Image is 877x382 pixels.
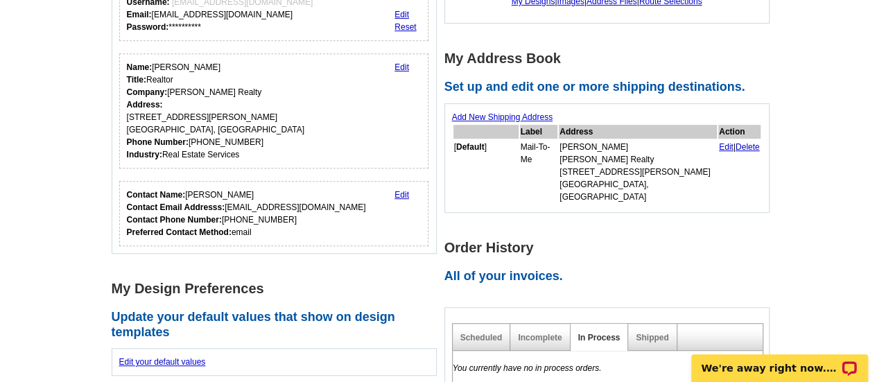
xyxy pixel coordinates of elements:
div: Who should we contact regarding order issues? [119,181,429,246]
td: Mail-To-Me [520,140,558,204]
div: Your personal details. [119,53,429,168]
strong: Industry: [127,150,162,159]
a: Reset [394,22,416,32]
strong: Title: [127,75,146,85]
strong: Address: [127,100,163,110]
a: Incomplete [518,333,562,342]
strong: Name: [127,62,153,72]
td: | [718,140,761,204]
a: In Process [578,333,620,342]
b: Default [456,142,485,152]
strong: Password: [127,22,169,32]
em: You currently have no in process orders. [453,363,602,373]
a: Add New Shipping Address [452,112,553,122]
strong: Contact Name: [127,190,186,200]
h2: All of your invoices. [444,269,777,284]
strong: Contact Email Addresss: [127,202,225,212]
strong: Phone Number: [127,137,189,147]
h1: Order History [444,241,777,255]
h2: Set up and edit one or more shipping destinations. [444,80,777,95]
td: [PERSON_NAME] [PERSON_NAME] Realty [STREET_ADDRESS][PERSON_NAME] [GEOGRAPHIC_DATA], [GEOGRAPHIC_D... [559,140,717,204]
div: [PERSON_NAME] [EMAIL_ADDRESS][DOMAIN_NAME] [PHONE_NUMBER] email [127,189,366,238]
a: Scheduled [460,333,503,342]
a: Shipped [636,333,668,342]
th: Action [718,125,761,139]
iframe: LiveChat chat widget [682,338,877,382]
div: [PERSON_NAME] Realtor [PERSON_NAME] Realty [STREET_ADDRESS][PERSON_NAME] [GEOGRAPHIC_DATA], [GEOG... [127,61,305,161]
a: Edit your default values [119,357,206,367]
th: Address [559,125,717,139]
h1: My Design Preferences [112,281,444,296]
strong: Preferred Contact Method: [127,227,232,237]
th: Label [520,125,558,139]
strong: Company: [127,87,168,97]
td: [ ] [453,140,519,204]
a: Delete [736,142,760,152]
a: Edit [719,142,733,152]
a: Edit [394,10,409,19]
strong: Contact Phone Number: [127,215,222,225]
strong: Email: [127,10,152,19]
a: Edit [394,190,409,200]
h1: My Address Book [444,51,777,66]
h2: Update your default values that show on design templates [112,310,444,340]
a: Edit [394,62,409,72]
